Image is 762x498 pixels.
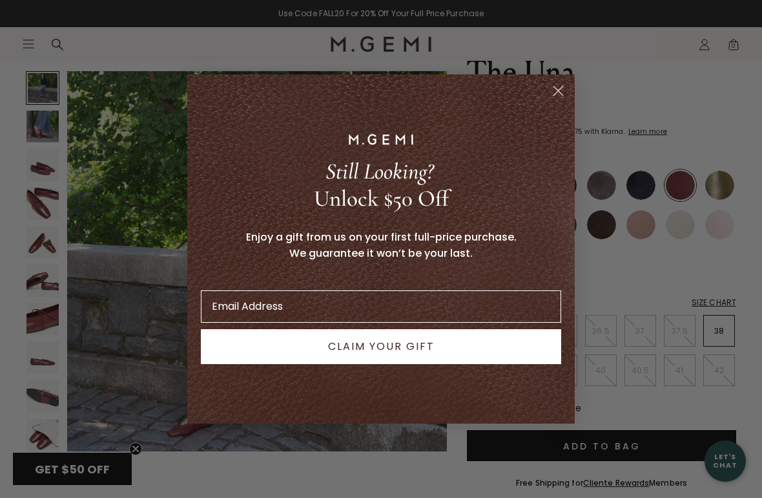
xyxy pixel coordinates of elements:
input: Email Address [201,290,561,323]
span: Enjoy a gift from us on your first full-price purchase. We guarantee it won’t be your last. [246,230,517,261]
img: M.GEMI [349,134,413,144]
button: CLAIM YOUR GIFT [201,329,561,364]
button: Close dialog [547,80,570,102]
span: Still Looking? [325,158,433,185]
span: Unlock $50 Off [314,185,449,212]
